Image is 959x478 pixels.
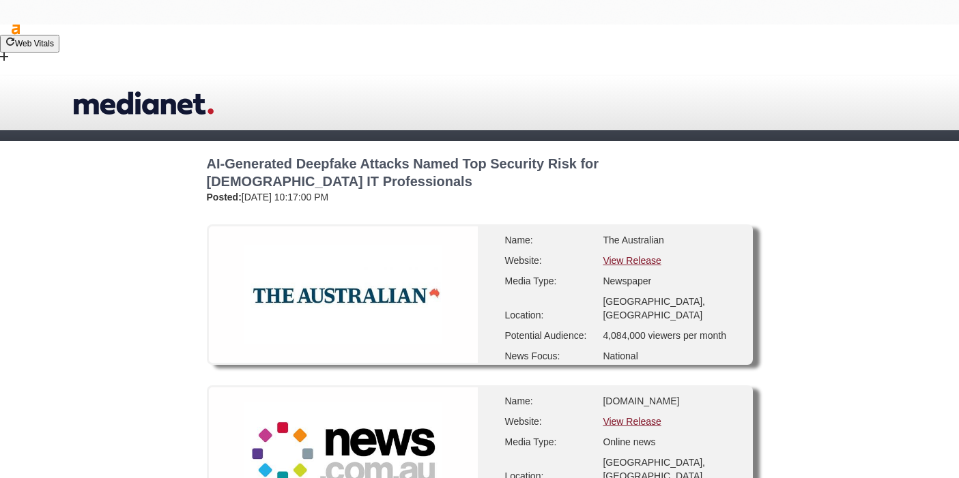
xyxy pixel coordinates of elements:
[505,329,594,342] div: Potential Audience:
[505,233,594,247] div: Name:
[603,233,739,247] div: The Australian
[15,39,54,48] span: Web Vitals
[603,295,739,322] div: [GEOGRAPHIC_DATA], [GEOGRAPHIC_DATA]
[505,415,594,428] div: Website:
[603,255,661,266] a: View Release
[505,308,594,322] div: Location:
[505,349,594,363] div: News Focus:
[505,254,594,267] div: Website:
[207,190,753,204] div: [DATE] 10:17:00 PM
[505,274,594,288] div: Media Type:
[603,349,739,363] div: National
[207,155,753,190] h2: AI-Generated Deepfake Attacks Named Top Security Risk for [DEMOGRAPHIC_DATA] IT Professionals
[603,435,739,449] div: Online news
[603,394,739,408] div: [DOMAIN_NAME]
[244,245,442,344] img: The Australian
[505,394,594,408] div: Name:
[603,416,661,427] a: View Release
[74,86,214,120] a: medianet
[603,274,739,288] div: Newspaper
[603,329,739,342] div: 4,084,000 viewers per month
[505,435,594,449] div: Media Type:
[207,192,242,203] strong: Posted:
